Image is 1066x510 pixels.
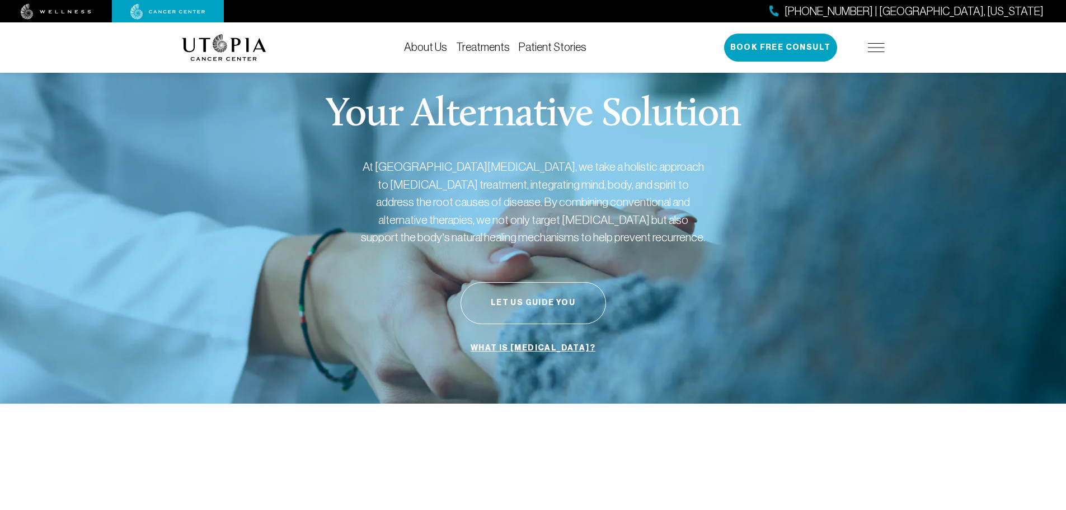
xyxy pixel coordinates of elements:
[519,41,586,53] a: Patient Stories
[461,282,606,324] button: Let Us Guide You
[785,3,1044,20] span: [PHONE_NUMBER] | [GEOGRAPHIC_DATA], [US_STATE]
[325,95,741,135] p: Your Alternative Solution
[21,4,91,20] img: wellness
[456,41,510,53] a: Treatments
[868,43,885,52] img: icon-hamburger
[724,34,837,62] button: Book Free Consult
[468,338,598,359] a: What is [MEDICAL_DATA]?
[130,4,205,20] img: cancer center
[360,158,707,246] p: At [GEOGRAPHIC_DATA][MEDICAL_DATA], we take a holistic approach to [MEDICAL_DATA] treatment, inte...
[404,41,447,53] a: About Us
[182,34,266,61] img: logo
[769,3,1044,20] a: [PHONE_NUMBER] | [GEOGRAPHIC_DATA], [US_STATE]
